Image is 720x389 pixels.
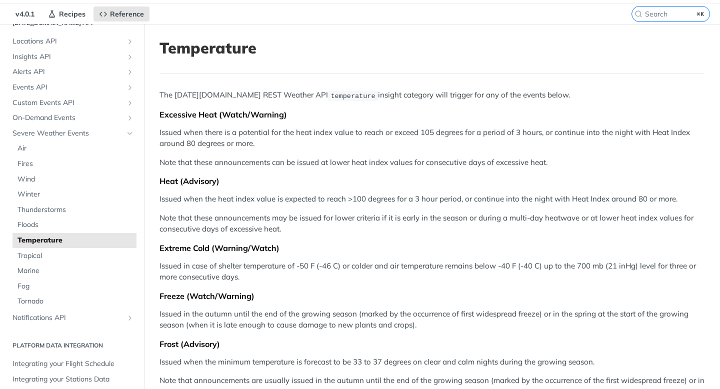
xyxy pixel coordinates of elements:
[126,114,134,122] button: Show subpages for On-Demand Events
[159,339,704,349] div: Frost (Advisory)
[7,34,136,49] a: Locations APIShow subpages for Locations API
[7,341,136,350] h2: Platform DATA integration
[12,36,123,46] span: Locations API
[159,212,704,235] p: Note that these announcements may be issued for lower criteria if it is early in the season or du...
[12,98,123,108] span: Custom Events API
[126,83,134,91] button: Show subpages for Events API
[12,374,134,384] span: Integrating your Stations Data
[7,80,136,95] a: Events APIShow subpages for Events API
[159,89,704,101] p: The [DATE][DOMAIN_NAME] REST Weather API insight category will trigger for any of the events below.
[126,68,134,76] button: Show subpages for Alerts API
[12,67,123,77] span: Alerts API
[159,109,704,119] div: Excessive Heat (Watch/Warning)
[17,281,134,291] span: Fog
[12,156,136,171] a: Fires
[159,243,704,253] div: Extreme Cold (Warning/Watch)
[17,174,134,184] span: Wind
[126,37,134,45] button: Show subpages for Locations API
[7,372,136,387] a: Integrating your Stations Data
[17,159,134,169] span: Fires
[159,260,704,283] p: Issued in case of shelter temperature of -50 F (-46 C) or colder and air temperature remains belo...
[12,359,134,369] span: Integrating your Flight Schedule
[7,110,136,125] a: On-Demand EventsShow subpages for On-Demand Events
[12,263,136,278] a: Marine
[126,53,134,61] button: Show subpages for Insights API
[159,39,704,57] h1: Temperature
[159,127,704,149] p: Issued when there is a potential for the heat index value to reach or exceed 105 degrees for a pe...
[12,313,123,323] span: Notifications API
[126,129,134,137] button: Hide subpages for Severe Weather Events
[694,9,707,19] kbd: ⌘K
[126,314,134,322] button: Show subpages for Notifications API
[12,82,123,92] span: Events API
[59,9,85,18] span: Recipes
[159,308,704,331] p: Issued in the autumn until the end of the growing season (marked by the occurrence of first wides...
[126,99,134,107] button: Show subpages for Custom Events API
[110,9,144,18] span: Reference
[17,266,134,276] span: Marine
[159,176,704,186] div: Heat (Advisory)
[7,310,136,325] a: Notifications APIShow subpages for Notifications API
[17,220,134,230] span: Floods
[17,296,134,306] span: Tornado
[159,291,704,301] div: Freeze (Watch/Warning)
[93,6,149,21] a: Reference
[634,10,642,18] svg: Search
[159,193,704,205] p: Issued when the heat index value is expected to reach >100 degrees for a 3 hour period, or contin...
[12,141,136,156] a: Air
[159,157,704,168] p: Note that these announcements can be issued at lower heat index values for consecutive days of ex...
[17,189,134,199] span: Winter
[7,95,136,110] a: Custom Events APIShow subpages for Custom Events API
[7,64,136,79] a: Alerts APIShow subpages for Alerts API
[12,217,136,232] a: Floods
[17,251,134,261] span: Tropical
[330,92,375,99] span: temperature
[12,187,136,202] a: Winter
[159,356,704,368] p: Issued when the minimum temperature is forecast to be 33 to 37 degrees on clear and calm nights d...
[17,235,134,245] span: Temperature
[12,248,136,263] a: Tropical
[12,113,123,123] span: On-Demand Events
[17,205,134,215] span: Thunderstorms
[12,233,136,248] a: Temperature
[7,49,136,64] a: Insights APIShow subpages for Insights API
[42,6,91,21] a: Recipes
[10,6,40,21] span: v4.0.1
[12,202,136,217] a: Thunderstorms
[7,126,136,141] a: Severe Weather EventsHide subpages for Severe Weather Events
[12,279,136,294] a: Fog
[12,52,123,62] span: Insights API
[12,172,136,187] a: Wind
[12,294,136,309] a: Tornado
[7,356,136,371] a: Integrating your Flight Schedule
[17,143,134,153] span: Air
[12,128,123,138] span: Severe Weather Events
